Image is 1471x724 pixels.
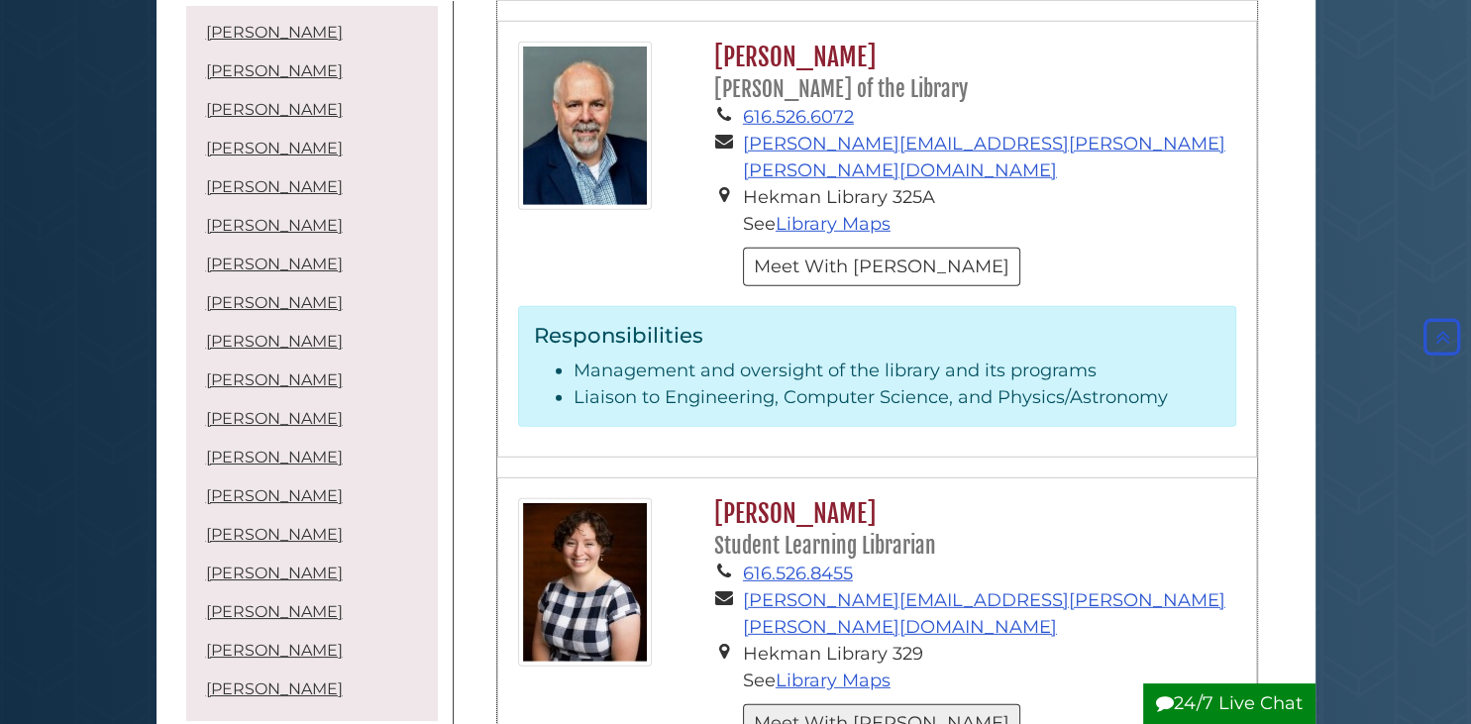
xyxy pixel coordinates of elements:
[743,211,1236,238] li: See
[206,563,343,581] a: [PERSON_NAME]
[743,248,1020,286] button: Meet With [PERSON_NAME]
[574,358,1220,384] li: Management and oversight of the library and its programs
[574,384,1220,411] li: Liaison to Engineering, Computer Science, and Physics/Astronomy
[743,106,854,128] a: 616.526.6072
[206,331,343,350] a: [PERSON_NAME]
[206,485,343,504] a: [PERSON_NAME]
[518,42,652,210] img: David_Malone_125x160.jpg
[206,138,343,156] a: [PERSON_NAME]
[1143,683,1315,724] button: 24/7 Live Chat
[206,640,343,659] a: [PERSON_NAME]
[743,668,1236,694] li: See
[206,22,343,41] a: [PERSON_NAME]
[743,563,853,584] a: 616.526.8455
[518,498,652,667] img: Amanda_Matthysse_125x160.jpg
[206,292,343,311] a: [PERSON_NAME]
[704,498,1235,561] h2: [PERSON_NAME]
[743,184,1236,211] li: Hekman Library 325A
[206,254,343,272] a: [PERSON_NAME]
[206,60,343,79] a: [PERSON_NAME]
[743,641,1236,668] li: Hekman Library 329
[206,524,343,543] a: [PERSON_NAME]
[776,213,891,235] a: Library Maps
[206,99,343,118] a: [PERSON_NAME]
[206,408,343,427] a: [PERSON_NAME]
[206,369,343,388] a: [PERSON_NAME]
[714,76,968,102] small: [PERSON_NAME] of the Library
[206,447,343,465] a: [PERSON_NAME]
[206,601,343,620] a: [PERSON_NAME]
[206,215,343,234] a: [PERSON_NAME]
[743,133,1225,181] a: [PERSON_NAME][EMAIL_ADDRESS][PERSON_NAME][PERSON_NAME][DOMAIN_NAME]
[776,670,891,691] a: Library Maps
[714,533,936,559] small: Student Learning Librarian
[1418,326,1466,348] a: Back to Top
[704,42,1235,104] h2: [PERSON_NAME]
[206,678,343,697] a: [PERSON_NAME]
[743,589,1225,638] a: [PERSON_NAME][EMAIL_ADDRESS][PERSON_NAME][PERSON_NAME][DOMAIN_NAME]
[534,322,1220,348] h3: Responsibilities
[206,176,343,195] a: [PERSON_NAME]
